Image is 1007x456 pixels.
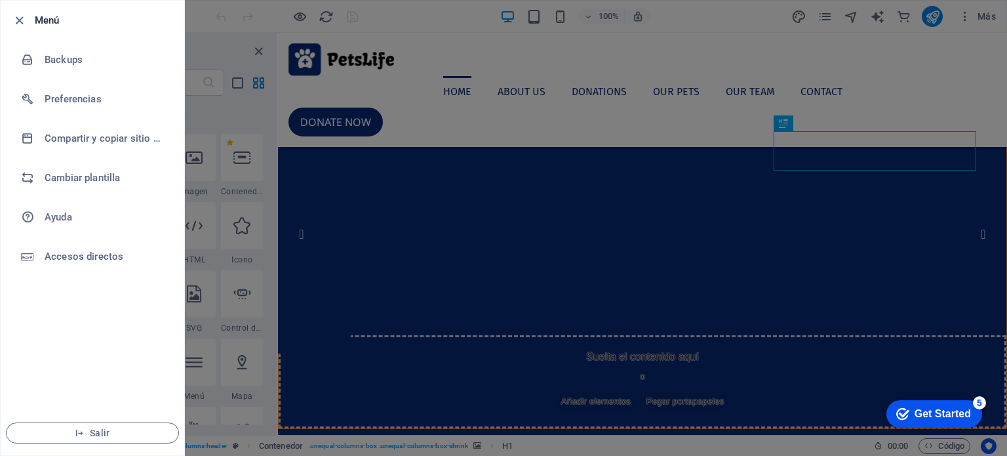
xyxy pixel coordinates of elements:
[35,12,174,28] h6: Menú
[17,428,168,438] span: Salir
[10,7,106,34] div: Get Started 5 items remaining, 0% complete
[1,197,184,237] a: Ayuda
[1,302,728,396] div: Suelta el contenido aquí
[45,249,166,264] h6: Accesos directos
[45,209,166,225] h6: Ayuda
[45,131,166,146] h6: Compartir y copiar sitio web
[363,360,452,378] span: Pegar portapapeles
[39,14,95,26] div: Get Started
[45,52,166,68] h6: Backups
[45,170,166,186] h6: Cambiar plantilla
[45,91,166,107] h6: Preferencias
[278,360,358,378] span: Añadir elementos
[97,3,110,16] div: 5
[6,423,179,444] button: Salir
